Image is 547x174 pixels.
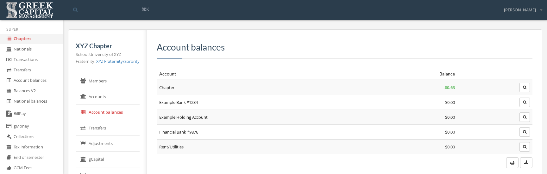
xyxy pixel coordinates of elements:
[141,6,149,12] span: ⌘K
[504,7,536,13] span: [PERSON_NAME]
[385,71,455,77] div: Balance
[445,114,455,120] span: $0.00
[76,105,140,120] a: Account balances
[157,42,532,52] h3: Account balances
[76,73,140,89] a: Members
[76,120,140,136] a: Transfers
[76,51,140,65] p: School: University of XYZ Fraternity:
[76,152,140,167] a: gCapital
[443,85,455,90] span: - $0.63
[157,110,382,124] td: Example Holding Account
[159,71,380,77] div: Account
[76,89,140,105] a: Accounts
[157,139,382,154] td: Rent/Utilities
[157,124,382,139] td: Financial Bank *9876
[157,80,382,95] td: Chapter
[445,144,455,150] span: $0.00
[500,2,542,13] div: [PERSON_NAME]
[157,95,382,110] td: Example Bank *1234
[96,58,140,64] a: XYZ Fraternity/Sorority
[445,129,455,135] span: $0.00
[445,99,455,105] span: $0.00
[76,136,140,152] a: Adjustments
[76,42,140,49] h5: XYZ Chapter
